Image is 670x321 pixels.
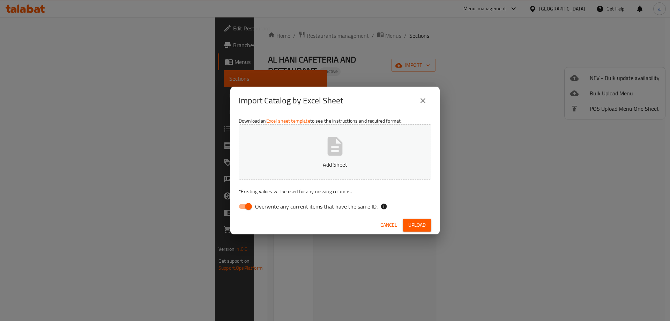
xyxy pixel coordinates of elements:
[239,188,431,195] p: Existing values will be used for any missing columns.
[266,116,310,125] a: Excel sheet template
[380,203,387,210] svg: If the overwrite option isn't selected, then the items that match an existing ID will be ignored ...
[250,160,420,169] p: Add Sheet
[255,202,378,211] span: Overwrite any current items that have the same ID.
[378,219,400,232] button: Cancel
[408,221,426,229] span: Upload
[380,221,397,229] span: Cancel
[239,95,343,106] h2: Import Catalog by Excel Sheet
[230,115,440,216] div: Download an to see the instructions and required format.
[415,92,431,109] button: close
[239,124,431,180] button: Add Sheet
[403,219,431,232] button: Upload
